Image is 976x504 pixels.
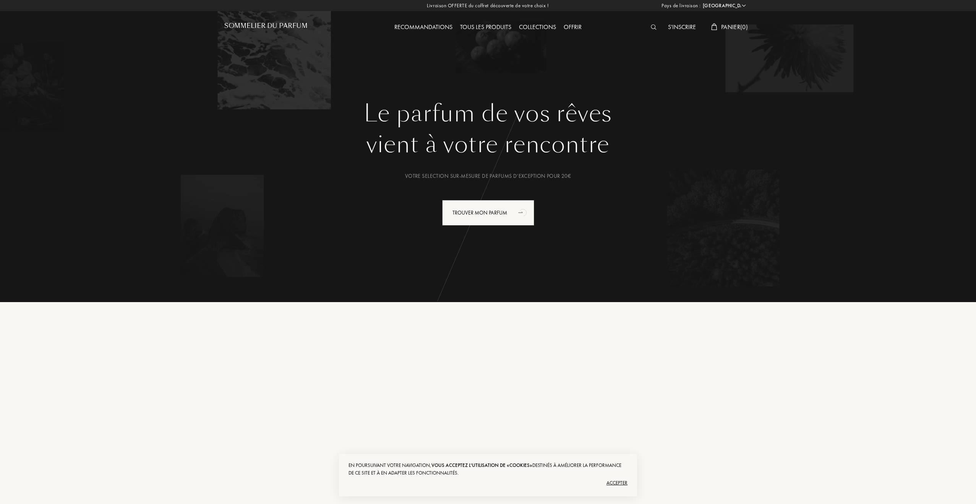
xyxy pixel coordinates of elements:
div: Votre selection sur-mesure de parfums d’exception pour 20€ [230,172,746,180]
a: Recommandations [391,23,456,31]
h1: Sommelier du Parfum [224,22,308,29]
div: S'inscrire [664,23,700,33]
a: Sommelier du Parfum [224,22,308,33]
div: Trouver mon parfum [442,200,534,226]
a: Trouver mon parfumanimation [436,200,540,226]
div: vient à votre rencontre [230,127,746,162]
div: Tous les produits [456,23,515,33]
div: Offrir [560,23,585,33]
a: Collections [515,23,560,31]
h1: Le parfum de vos rêves [230,100,746,127]
span: Panier ( 0 ) [721,23,748,31]
img: cart_white.svg [711,23,717,30]
div: animation [516,205,531,220]
a: Offrir [560,23,585,31]
span: vous acceptez l'utilisation de «cookies» [431,462,532,468]
a: Tous les produits [456,23,515,31]
a: S'inscrire [664,23,700,31]
div: Recommandations [391,23,456,33]
div: En poursuivant votre navigation, destinés à améliorer la performance de ce site et à en adapter l... [349,462,627,477]
span: Pays de livraison : [661,2,701,10]
img: search_icn_white.svg [651,24,657,30]
div: Collections [515,23,560,33]
div: Accepter [349,477,627,489]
